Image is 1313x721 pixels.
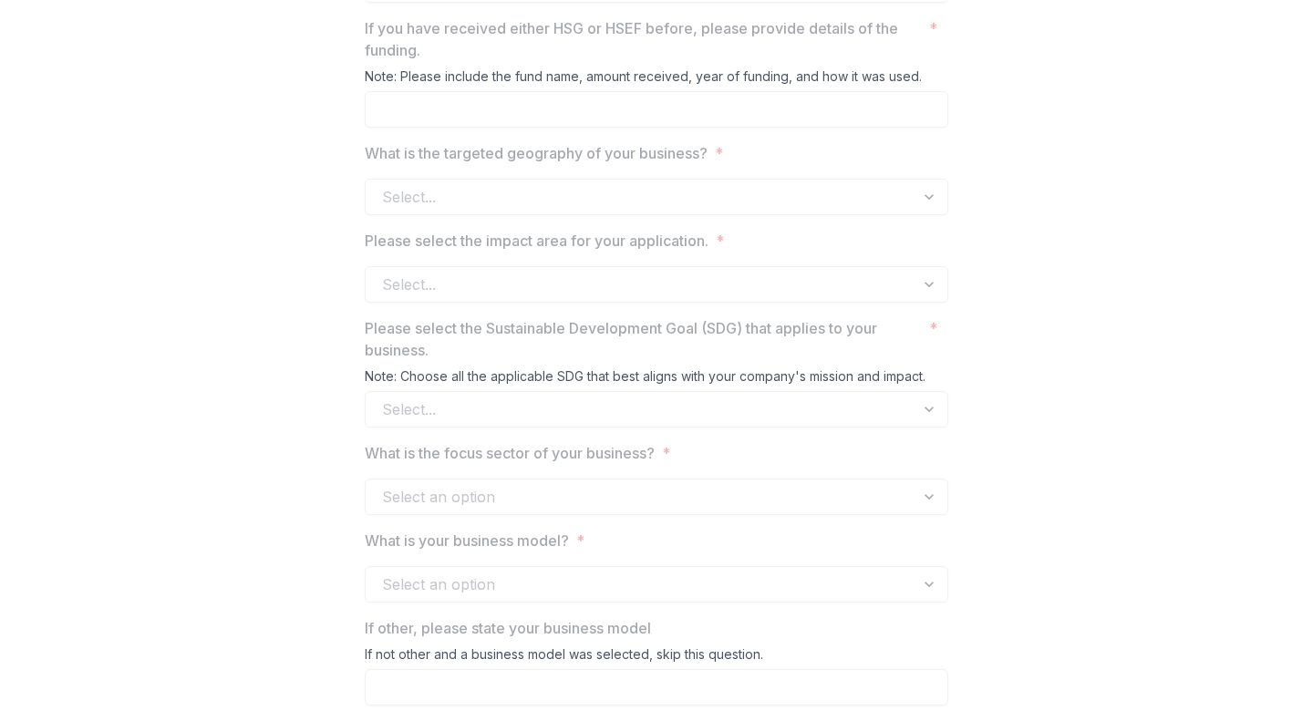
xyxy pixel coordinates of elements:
[365,617,651,639] p: If other, please state your business model
[365,142,708,164] p: What is the targeted geography of your business?
[365,646,948,669] div: If not other and a business model was selected, skip this question.
[365,442,655,464] p: What is the focus sector of your business?
[365,17,922,61] p: If you have received either HSG or HSEF before, please provide details of the funding.
[365,368,948,391] div: Note: Choose all the applicable SDG that best aligns with your company's mission and impact.
[365,230,708,252] p: Please select the impact area for your application.
[365,317,922,361] p: Please select the Sustainable Development Goal (SDG) that applies to your business.
[365,530,569,551] p: What is your business model?
[365,68,948,91] div: Note: Please include the fund name, amount received, year of funding, and how it was used.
